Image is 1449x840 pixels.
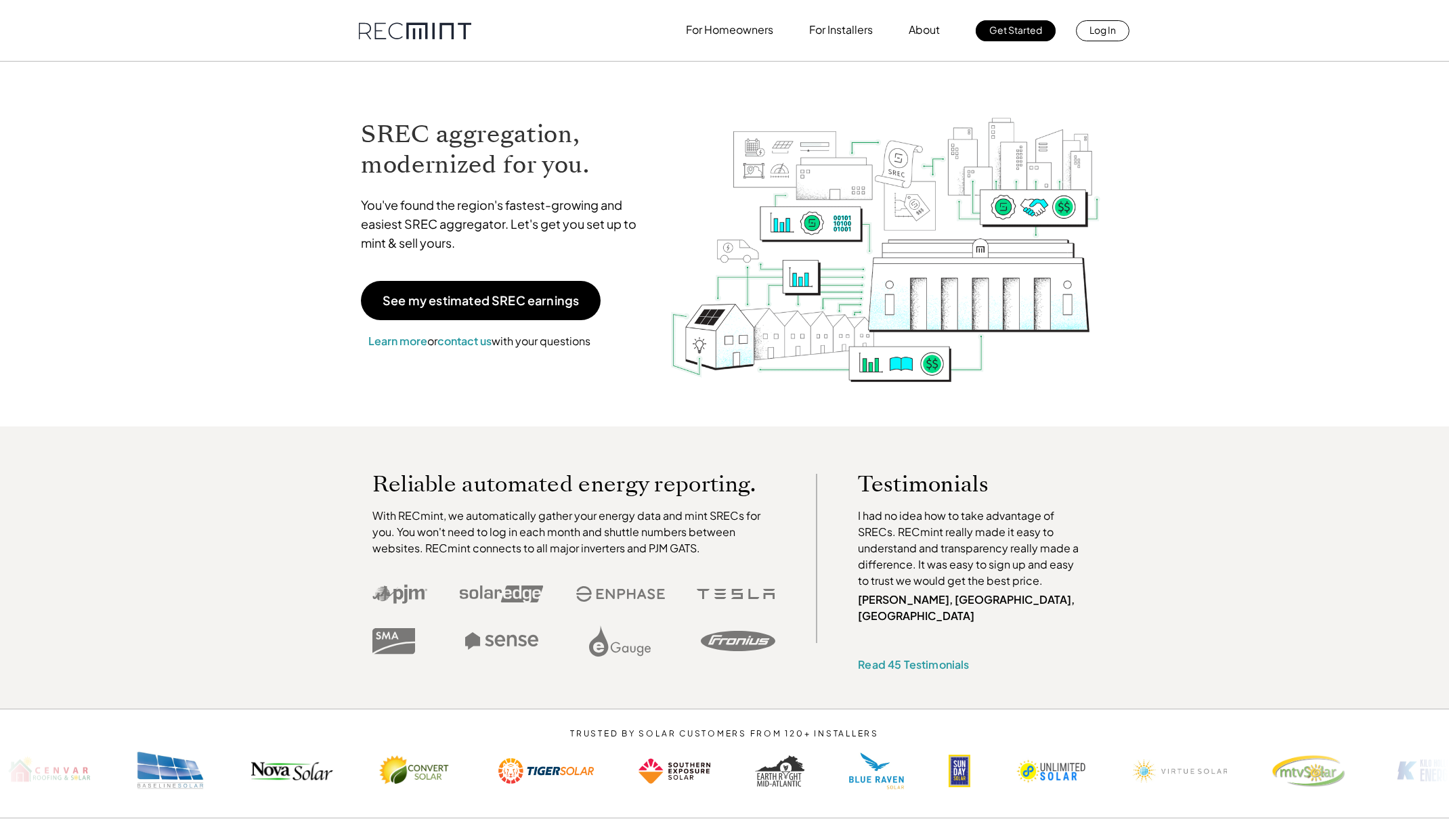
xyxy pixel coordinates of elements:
p: For Homeowners [686,20,773,39]
p: About [909,20,940,39]
img: RECmint value cycle [670,82,1102,386]
p: TRUSTED BY SOLAR CUSTOMERS FROM 120+ INSTALLERS [529,729,920,738]
a: Learn more [368,334,427,348]
a: contact us [437,334,492,348]
p: See my estimated SREC earnings [383,294,579,307]
p: I had no idea how to take advantage of SRECs. RECmint really made it easy to understand and trans... [858,508,1085,589]
a: Log In [1076,20,1129,41]
p: or with your questions [361,332,598,350]
p: For Installers [809,20,873,39]
p: You've found the region's fastest-growing and easiest SREC aggregator. Let's get you set up to mi... [361,196,649,252]
p: Log In [1089,20,1116,39]
p: Get Started [989,20,1042,39]
a: Read 45 Testimonials [858,657,969,671]
a: See my estimated SREC earnings [361,281,601,320]
p: With RECmint, we automatically gather your energy data and mint SRECs for you. You won't need to ... [372,508,776,556]
p: [PERSON_NAME], [GEOGRAPHIC_DATA], [GEOGRAPHIC_DATA] [858,592,1085,624]
p: Reliable automated energy reporting. [372,474,776,494]
a: Get Started [976,20,1056,41]
p: Testimonials [858,474,1060,494]
h1: SREC aggregation, modernized for you. [361,119,649,180]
